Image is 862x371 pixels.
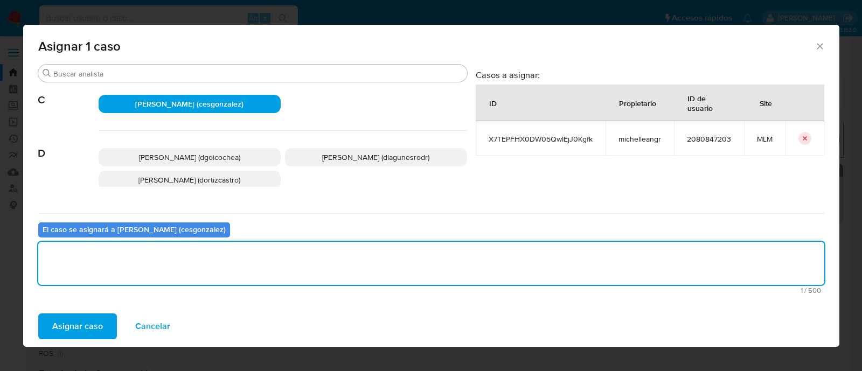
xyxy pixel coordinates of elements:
div: [PERSON_NAME] (dgoicochea) [99,148,281,166]
span: [PERSON_NAME] (dgoicochea) [139,152,240,163]
div: ID de usuario [675,85,743,121]
div: [PERSON_NAME] (dlagunesrodr) [285,148,467,166]
button: Asignar caso [38,313,117,339]
span: C [38,78,99,107]
span: [PERSON_NAME] (dlagunesrodr) [322,152,429,163]
span: [PERSON_NAME] (cesgonzalez) [135,99,244,109]
span: Cancelar [135,314,170,338]
button: Buscar [43,69,51,78]
div: [PERSON_NAME] (cesgonzalez) [99,95,281,113]
div: assign-modal [23,25,839,347]
span: 2080847203 [687,134,731,144]
span: X7TEPFHX0DW05QwIEjJ0Kgfk [489,134,593,144]
span: Asignar caso [52,314,103,338]
span: Máximo 500 caracteres [41,287,821,294]
h3: Casos a asignar: [476,69,824,80]
div: ID [476,90,510,116]
span: [PERSON_NAME] (dortizcastro) [138,174,240,185]
button: Cerrar ventana [815,41,824,51]
button: Cancelar [121,313,184,339]
span: Asignar 1 caso [38,40,815,53]
div: Propietario [606,90,669,116]
input: Buscar analista [53,69,463,79]
div: Site [747,90,785,116]
div: [PERSON_NAME] (dortizcastro) [99,171,281,189]
b: El caso se asignará a [PERSON_NAME] (cesgonzalez) [43,224,226,235]
span: D [38,131,99,160]
span: MLM [757,134,773,144]
button: icon-button [798,132,811,145]
span: michelleangr [618,134,661,144]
